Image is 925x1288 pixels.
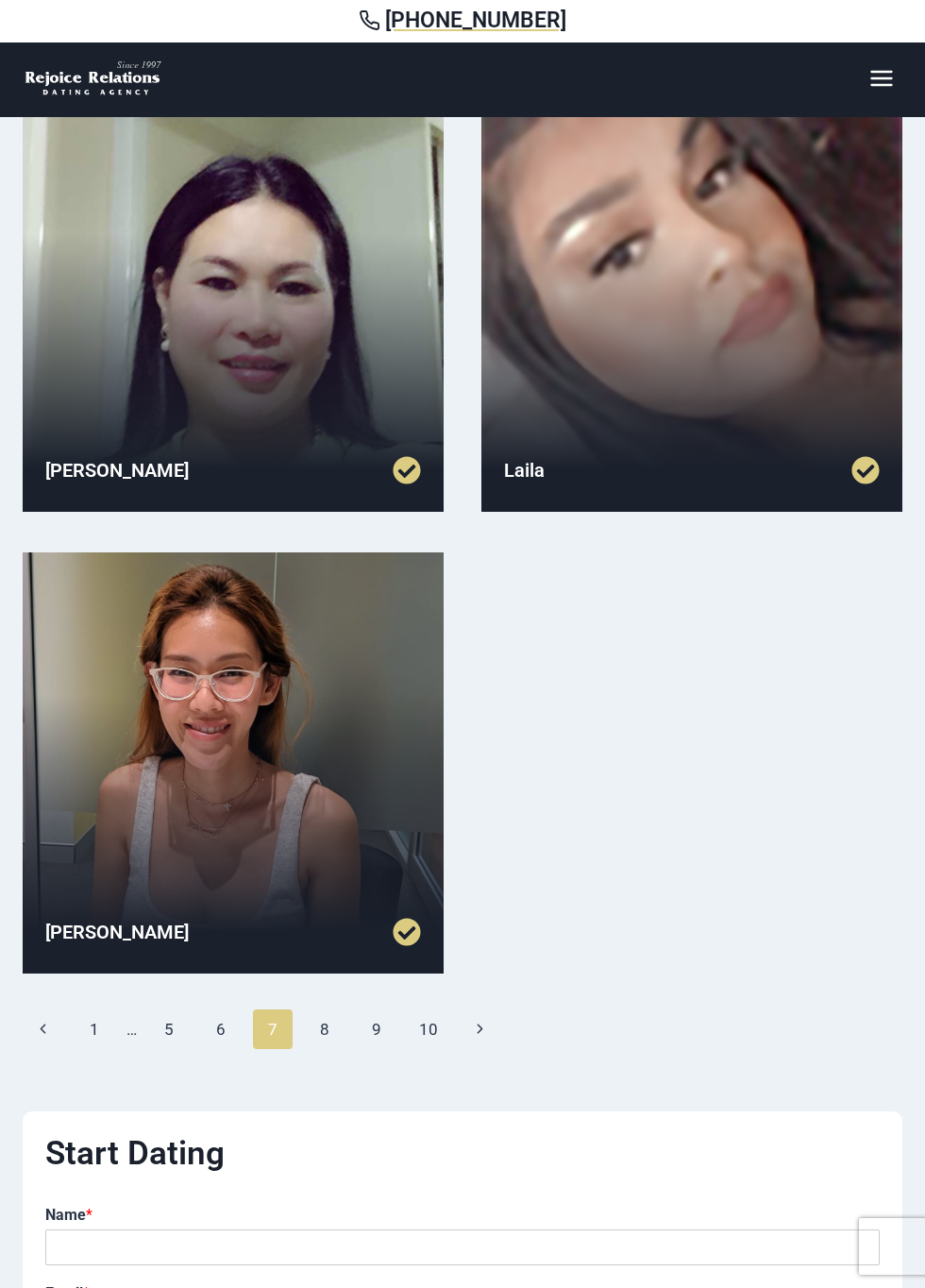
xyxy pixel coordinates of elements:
[409,1009,449,1049] a: 10
[201,1009,242,1049] a: 6
[253,1009,294,1049] span: 7
[75,1009,115,1049] a: 1
[860,59,902,96] button: Open menu
[23,59,164,98] img: Rejoice Relations
[149,1009,190,1049] a: 5
[23,1009,902,1049] nav: Page navigation
[126,1011,137,1047] span: …
[357,1009,397,1049] a: 9
[45,1206,880,1226] label: Name
[45,1134,880,1174] h2: Start Dating
[385,8,566,34] span: [PHONE_NUMBER]
[23,8,902,34] a: [PHONE_NUMBER]
[305,1009,345,1049] a: 8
